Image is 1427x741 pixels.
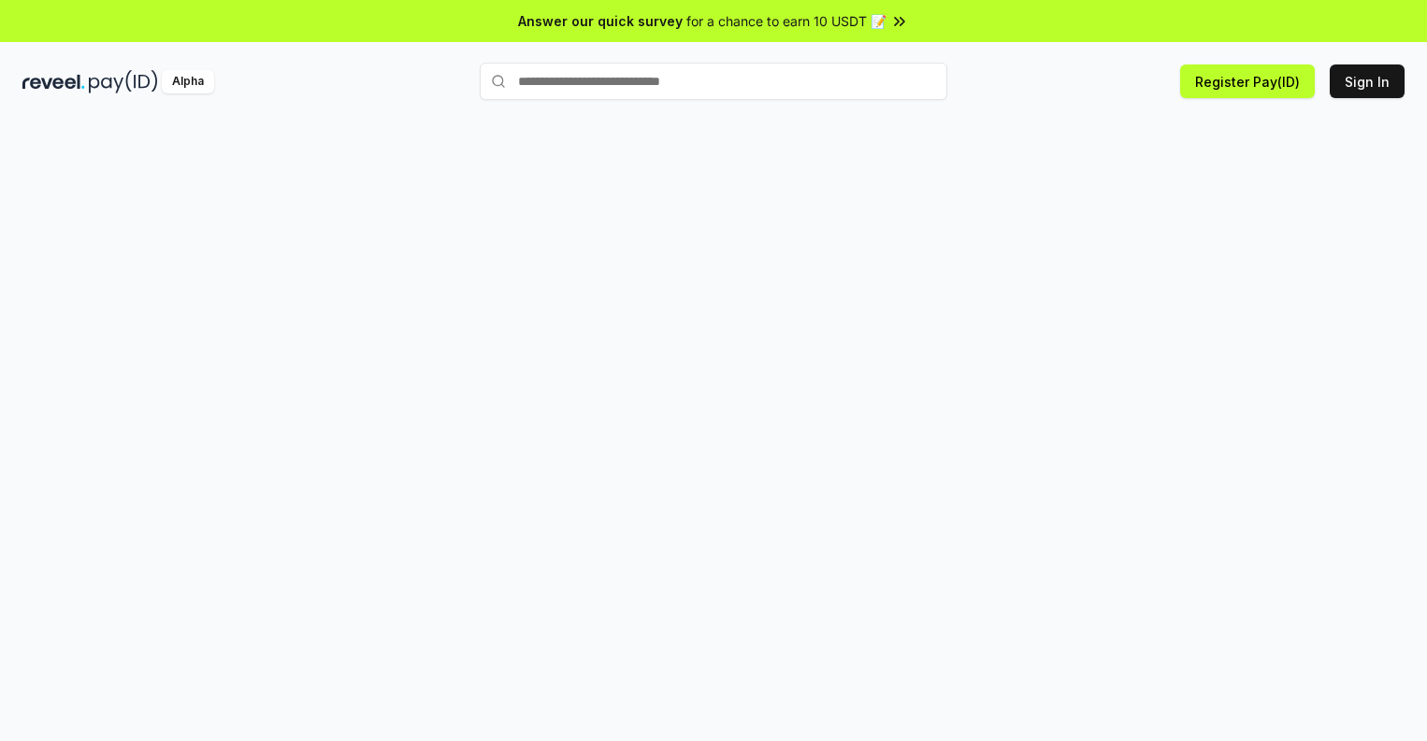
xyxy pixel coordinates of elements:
[1180,64,1315,98] button: Register Pay(ID)
[162,70,214,93] div: Alpha
[89,70,158,93] img: pay_id
[518,11,683,31] span: Answer our quick survey
[1330,64,1405,98] button: Sign In
[22,70,85,93] img: reveel_dark
[686,11,886,31] span: for a chance to earn 10 USDT 📝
